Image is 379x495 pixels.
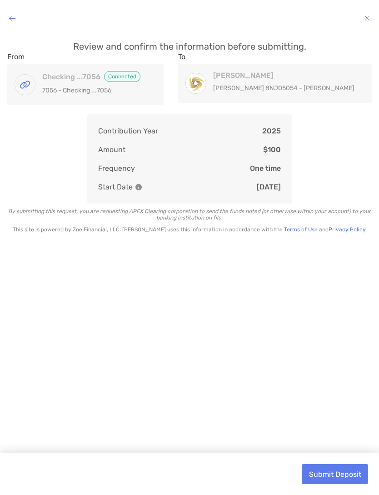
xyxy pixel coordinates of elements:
[7,208,372,221] p: By submitting this request, you are requesting APEX Clearing corporation to send the funds noted ...
[213,82,354,94] p: [PERSON_NAME] 8NJ05054 - [PERSON_NAME]
[178,52,185,61] label: To
[98,181,142,193] p: Start Date
[257,181,281,193] p: [DATE]
[263,144,281,155] p: $100
[98,144,125,155] p: Amount
[262,125,281,137] p: 2025
[7,226,372,233] p: This site is powered by Zoe Financial, LLC. [PERSON_NAME] uses this information in accordance wit...
[7,52,25,61] label: From
[98,125,158,137] p: Contribution Year
[104,71,140,82] span: Connected
[42,71,146,82] h4: Checking ...7056
[329,226,365,233] a: Privacy Policy
[7,41,372,52] p: Review and confirm the information before submitting.
[284,226,318,233] a: Terms of Use
[213,71,354,80] h4: [PERSON_NAME]
[186,74,206,93] img: Roth IRA
[98,163,135,174] p: Frequency
[135,184,142,190] img: Information Icon
[15,75,35,95] img: Checking ...7056
[42,85,146,96] p: 7056 - Checking ...7056
[250,163,281,174] p: One time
